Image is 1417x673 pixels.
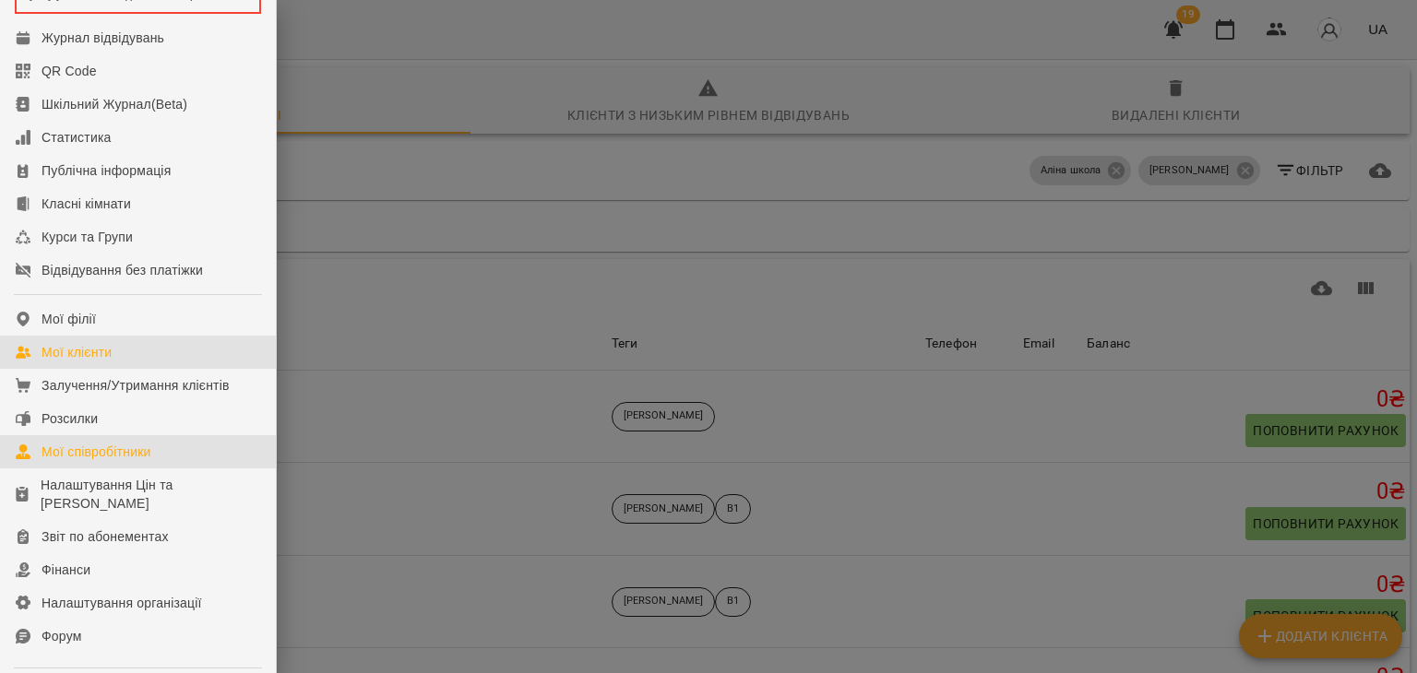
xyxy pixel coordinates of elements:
div: Курси та Групи [42,228,133,246]
div: Фінанси [42,561,90,579]
div: Налаштування організації [42,594,202,612]
div: Мої клієнти [42,343,112,361]
div: Розсилки [42,409,98,428]
div: Статистика [42,128,112,147]
div: Публічна інформація [42,161,171,180]
div: Журнал відвідувань [42,29,164,47]
div: Шкільний Журнал(Beta) [42,95,187,113]
div: Класні кімнати [42,195,131,213]
div: Мої філії [42,310,96,328]
div: Звіт по абонементах [42,527,169,546]
div: Відвідування без платіжки [42,261,203,279]
div: Залучення/Утримання клієнтів [42,376,230,395]
div: Мої співробітники [42,443,151,461]
div: Форум [42,627,82,645]
div: QR Code [42,62,97,80]
div: Налаштування Цін та [PERSON_NAME] [41,476,261,513]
